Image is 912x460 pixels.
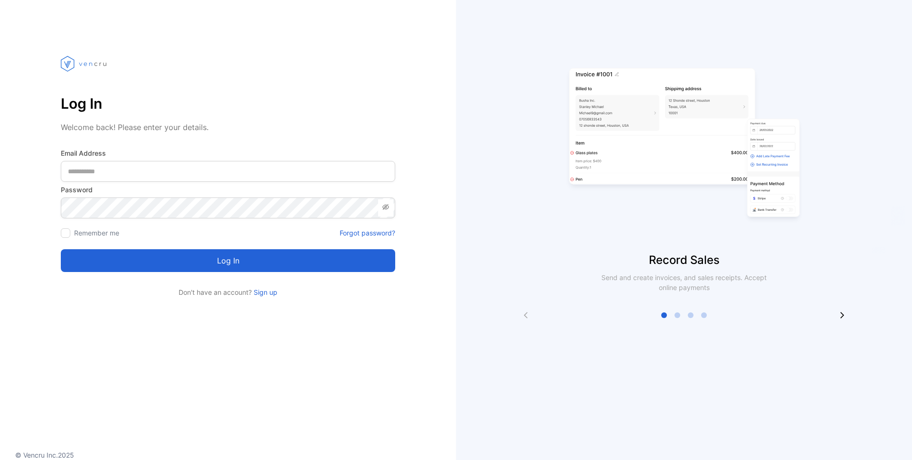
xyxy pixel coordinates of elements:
[61,122,395,133] p: Welcome back! Please enter your details.
[593,272,775,292] p: Send and create invoices, and sales receipts. Accept online payments
[61,185,395,195] label: Password
[74,229,119,237] label: Remember me
[61,249,395,272] button: Log in
[61,148,395,158] label: Email Address
[61,92,395,115] p: Log In
[61,287,395,297] p: Don't have an account?
[252,288,277,296] a: Sign up
[456,252,912,269] p: Record Sales
[61,38,108,89] img: vencru logo
[565,38,803,252] img: slider image
[340,228,395,238] a: Forgot password?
